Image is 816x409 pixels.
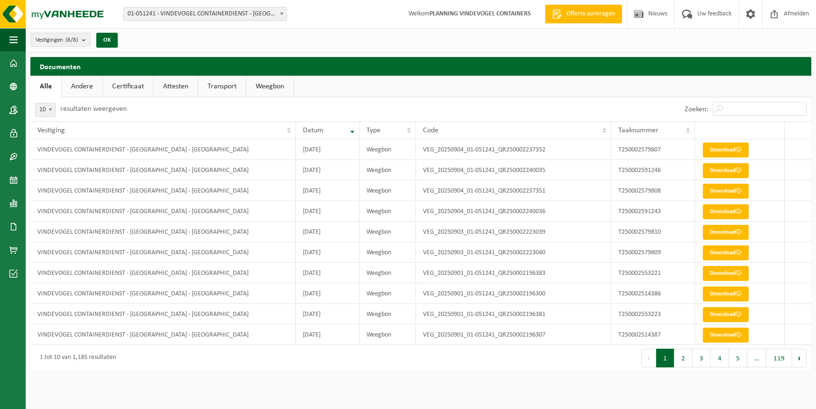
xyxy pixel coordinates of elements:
[124,7,286,21] span: 01-051241 - VINDEVOGEL CONTAINERDIENST - OUDENAARDE - OUDENAARDE
[611,160,694,180] td: T250002591246
[416,242,611,263] td: VEG_20250903_01-051241_QR250002223040
[703,204,749,219] a: Download
[296,324,359,345] td: [DATE]
[703,163,749,178] a: Download
[545,5,622,23] a: Offerte aanvragen
[30,263,296,283] td: VINDEVOGEL CONTAINERDIENST - [GEOGRAPHIC_DATA] - [GEOGRAPHIC_DATA]
[30,180,296,201] td: VINDEVOGEL CONTAINERDIENST - [GEOGRAPHIC_DATA] - [GEOGRAPHIC_DATA]
[359,324,416,345] td: Weegbon
[703,225,749,240] a: Download
[359,263,416,283] td: Weegbon
[416,201,611,222] td: VEG_20250904_01-051241_QR250002240036
[35,103,56,117] span: 10
[416,324,611,345] td: VEG_20250901_01-051241_QR250002196307
[416,304,611,324] td: VEG_20250901_01-051241_QR250002196381
[703,328,749,343] a: Download
[123,7,287,21] span: 01-051241 - VINDEVOGEL CONTAINERDIENST - OUDENAARDE - OUDENAARDE
[103,76,153,97] a: Certificaat
[611,201,694,222] td: T250002591243
[611,242,694,263] td: T250002579809
[611,139,694,160] td: T250002579807
[296,160,359,180] td: [DATE]
[303,127,323,134] span: Datum
[246,76,293,97] a: Weegbon
[296,139,359,160] td: [DATE]
[656,349,674,367] button: 1
[618,127,659,134] span: Taaknummer
[30,33,91,47] button: Vestigingen(8/8)
[703,287,749,301] a: Download
[564,9,617,19] span: Offerte aanvragen
[30,242,296,263] td: VINDEVOGEL CONTAINERDIENST - [GEOGRAPHIC_DATA] - [GEOGRAPHIC_DATA]
[366,127,380,134] span: Type
[60,105,127,113] label: resultaten weergeven
[693,349,711,367] button: 3
[30,222,296,242] td: VINDEVOGEL CONTAINERDIENST - [GEOGRAPHIC_DATA] - [GEOGRAPHIC_DATA]
[30,57,811,75] h2: Documenten
[359,201,416,222] td: Weegbon
[198,76,246,97] a: Transport
[296,263,359,283] td: [DATE]
[747,349,766,367] span: …
[30,76,61,97] a: Alle
[711,349,729,367] button: 4
[611,304,694,324] td: T250002553223
[416,160,611,180] td: VEG_20250904_01-051241_QR250002240035
[416,139,611,160] td: VEG_20250904_01-051241_QR250002237352
[62,76,102,97] a: Andere
[36,103,55,116] span: 10
[416,263,611,283] td: VEG_20250901_01-051241_QR250002196383
[429,10,531,17] strong: PLANNING VINDEVOGEL CONTAINERS
[296,304,359,324] td: [DATE]
[30,139,296,160] td: VINDEVOGEL CONTAINERDIENST - [GEOGRAPHIC_DATA] - [GEOGRAPHIC_DATA]
[611,222,694,242] td: T250002579810
[766,349,792,367] button: 119
[416,222,611,242] td: VEG_20250903_01-051241_QR250002223039
[703,143,749,158] a: Download
[30,304,296,324] td: VINDEVOGEL CONTAINERDIENST - [GEOGRAPHIC_DATA] - [GEOGRAPHIC_DATA]
[423,127,438,134] span: Code
[729,349,747,367] button: 5
[296,283,359,304] td: [DATE]
[30,160,296,180] td: VINDEVOGEL CONTAINERDIENST - [GEOGRAPHIC_DATA] - [GEOGRAPHIC_DATA]
[703,184,749,199] a: Download
[35,350,116,366] div: 1 tot 10 van 1,185 resultaten
[416,180,611,201] td: VEG_20250904_01-051241_QR250002237351
[296,201,359,222] td: [DATE]
[30,324,296,345] td: VINDEVOGEL CONTAINERDIENST - [GEOGRAPHIC_DATA] - [GEOGRAPHIC_DATA]
[685,106,708,113] label: Zoeken:
[296,242,359,263] td: [DATE]
[611,324,694,345] td: T250002514387
[359,242,416,263] td: Weegbon
[611,180,694,201] td: T250002579808
[359,139,416,160] td: Weegbon
[359,304,416,324] td: Weegbon
[611,283,694,304] td: T250002514386
[359,222,416,242] td: Weegbon
[359,180,416,201] td: Weegbon
[37,127,65,134] span: Vestiging
[36,33,78,47] span: Vestigingen
[792,349,807,367] button: Next
[30,283,296,304] td: VINDEVOGEL CONTAINERDIENST - [GEOGRAPHIC_DATA] - [GEOGRAPHIC_DATA]
[611,263,694,283] td: T250002553221
[296,180,359,201] td: [DATE]
[703,245,749,260] a: Download
[30,201,296,222] td: VINDEVOGEL CONTAINERDIENST - [GEOGRAPHIC_DATA] - [GEOGRAPHIC_DATA]
[703,266,749,281] a: Download
[296,222,359,242] td: [DATE]
[416,283,611,304] td: VEG_20250901_01-051241_QR250002196300
[674,349,693,367] button: 2
[359,160,416,180] td: Weegbon
[359,283,416,304] td: Weegbon
[65,37,78,43] count: (8/8)
[96,33,118,48] button: OK
[641,349,656,367] button: Previous
[154,76,198,97] a: Attesten
[703,307,749,322] a: Download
